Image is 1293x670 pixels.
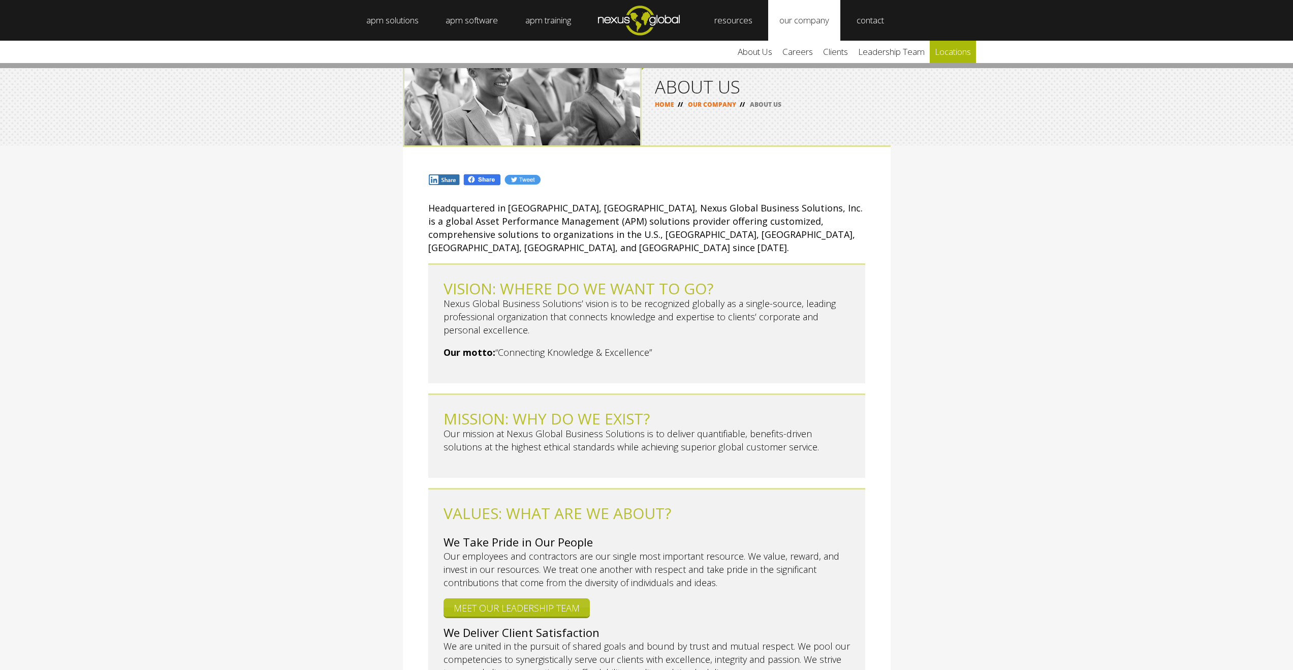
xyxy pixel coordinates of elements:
p: “Connecting Knowledge & Excellence” [444,346,850,359]
h2: MISSION: WHY DO WE EXIST? [444,410,850,427]
h3: We Deliver Client Satisfaction [444,626,850,640]
img: In.jpg [428,174,461,186]
h2: VISION: WHERE DO WE WANT TO GO? [444,280,850,297]
a: OUR COMPANY [688,100,736,109]
a: careers [777,41,818,63]
p: Nexus Global Business Solutions’ vision is to be recognized globally as a single-source, leading ... [444,297,850,337]
span: // [674,100,686,109]
img: Fb.png [463,173,501,186]
p: Headquartered in [GEOGRAPHIC_DATA], [GEOGRAPHIC_DATA], Nexus Global Business Solutions, Inc. is a... [428,201,865,254]
a: locations [930,41,976,63]
h3: We Take Pride in Our People [444,535,850,550]
a: about us [733,41,777,63]
h1: ABOUT US [655,78,877,96]
h2: VALUES: WHAT ARE WE ABOUT? [444,505,850,522]
a: HOME [655,100,674,109]
a: MEET OUR LEADERSHIP TEAM [444,598,590,617]
strong: Our motto: [444,346,495,358]
p: Our mission at Nexus Global Business Solutions is to deliver quantifiable, benefits-driven soluti... [444,427,850,453]
p: Our employees and contractors are our single most important resource. We value, reward, and inves... [444,550,850,589]
span: // [736,100,748,109]
img: Tw.jpg [504,174,541,186]
a: clients [818,41,853,63]
a: leadership team [853,41,930,63]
